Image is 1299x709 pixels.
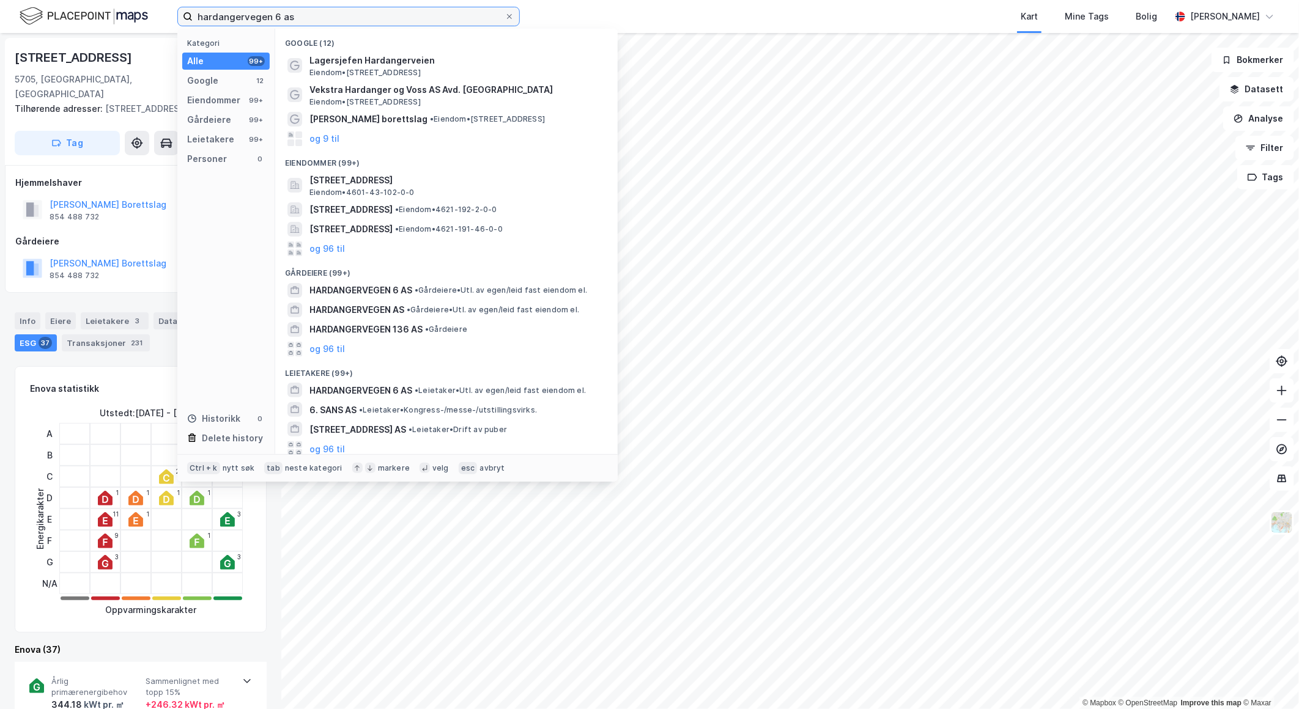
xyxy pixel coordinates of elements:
[187,132,234,147] div: Leietakere
[187,411,240,426] div: Historikk
[187,39,270,48] div: Kategori
[1065,9,1109,24] div: Mine Tags
[430,114,434,123] span: •
[275,359,618,381] div: Leietakere (99+)
[1181,699,1242,707] a: Improve this map
[1219,77,1294,101] button: Datasett
[187,73,218,88] div: Google
[42,423,57,444] div: A
[248,115,265,125] div: 99+
[106,603,197,617] div: Oppvarmingskarakter
[430,114,545,124] span: Eiendom • [STREET_ADDRESS]
[51,676,141,697] span: Årlig primærenergibehov
[264,462,283,474] div: tab
[1237,165,1294,189] button: Tags
[187,93,240,108] div: Eiendommer
[359,405,363,414] span: •
[255,414,265,424] div: 0
[113,510,119,518] div: 11
[275,259,618,281] div: Gårdeiere (99+)
[15,312,40,329] div: Info
[202,431,263,446] div: Delete history
[309,112,427,127] span: [PERSON_NAME] borettslag
[409,425,507,435] span: Leietaker • Drift av puber
[116,489,119,496] div: 1
[275,29,618,51] div: Google (12)
[177,489,180,496] div: 1
[15,72,218,101] div: 5705, [GEOGRAPHIC_DATA], [GEOGRAPHIC_DATA]
[1270,511,1293,534] img: Z
[479,463,505,473] div: avbryt
[309,97,421,107] span: Eiendom • [STREET_ADDRESS]
[1235,136,1294,160] button: Filter
[1238,650,1299,709] iframe: Chat Widget
[409,425,412,434] span: •
[15,131,120,155] button: Tag
[15,101,257,116] div: [STREET_ADDRESS]
[459,462,478,474] div: esc
[15,103,105,114] span: Tilhørende adresser:
[128,337,145,349] div: 231
[176,468,180,475] div: 2
[33,488,48,549] div: Energikarakter
[1021,9,1038,24] div: Kart
[309,422,406,437] span: [STREET_ADDRESS] AS
[207,532,210,539] div: 1
[309,53,603,68] span: Lagersjefen Hardangerveien
[425,325,429,334] span: •
[114,532,119,539] div: 9
[275,149,618,171] div: Eiendommer (99+)
[395,224,399,233] span: •
[359,405,537,415] span: Leietaker • Kongress-/messe-/utstillingsvirks.
[407,305,579,315] span: Gårdeiere • Utl. av egen/leid fast eiendom el.
[223,463,255,473] div: nytt søk
[309,68,421,78] span: Eiendom • [STREET_ADDRESS]
[255,154,265,164] div: 0
[187,54,204,68] div: Alle
[248,134,265,144] div: 99+
[407,305,410,314] span: •
[146,489,149,496] div: 1
[285,463,342,473] div: neste kategori
[42,551,57,573] div: G
[309,303,404,317] span: HARDANGERVEGEN AS
[15,334,57,351] div: ESG
[395,205,399,214] span: •
[1190,9,1260,24] div: [PERSON_NAME]
[1223,106,1294,131] button: Analyse
[309,283,412,298] span: HARDANGERVEGEN 6 AS
[309,241,345,256] button: og 96 til
[20,6,148,27] img: logo.f888ab2527a4732fd821a326f86c7f29.svg
[39,337,52,349] div: 37
[1136,9,1157,24] div: Bolig
[42,487,57,509] div: D
[1212,48,1294,72] button: Bokmerker
[309,342,345,356] button: og 96 til
[115,553,119,560] div: 3
[42,466,57,487] div: C
[1082,699,1116,707] a: Mapbox
[207,489,210,496] div: 1
[50,212,99,222] div: 854 488 732
[309,383,412,398] span: HARDANGERVEGEN 6 AS
[193,7,505,26] input: Søk på adresse, matrikkel, gårdeiere, leietakere eller personer
[187,152,227,166] div: Personer
[378,463,410,473] div: markere
[309,83,603,97] span: Vekstra Hardanger og Voss AS Avd. [GEOGRAPHIC_DATA]
[187,112,231,127] div: Gårdeiere
[1238,650,1299,709] div: Kontrollprogram for chat
[146,676,235,697] span: Sammenlignet med topp 15%
[50,271,99,281] div: 854 488 732
[255,76,265,86] div: 12
[187,462,220,474] div: Ctrl + k
[415,386,586,395] span: Leietaker • Utl. av egen/leid fast eiendom el.
[432,463,449,473] div: velg
[42,530,57,551] div: F
[154,312,199,329] div: Datasett
[395,205,497,215] span: Eiendom • 4621-192-2-0-0
[309,441,345,456] button: og 96 til
[42,444,57,466] div: B
[131,315,144,327] div: 3
[415,386,418,395] span: •
[100,406,202,421] div: Utstedt : [DATE] - [DATE]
